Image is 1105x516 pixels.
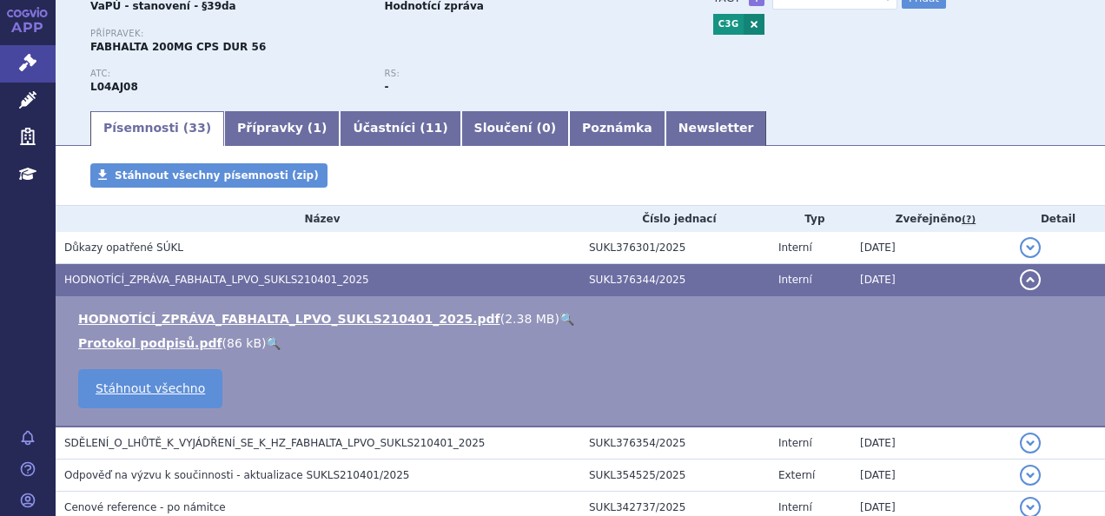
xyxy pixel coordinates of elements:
[64,437,485,449] span: SDĚLENÍ_O_LHŮTĚ_K_VYJÁDŘENÍ_SE_K_HZ_FABHALTA_LPVO_SUKLS210401_2025
[78,312,500,326] a: HODNOTÍCÍ_ZPRÁVA_FABHALTA_LPVO_SUKLS210401_2025.pdf
[64,469,409,481] span: Odpověď na výzvu k součinnosti - aktualizace SUKLS210401/2025
[580,427,770,460] td: SUKL376354/2025
[713,14,744,35] a: C3G
[90,41,266,53] span: FABHALTA 200MG CPS DUR 56
[426,121,442,135] span: 11
[580,232,770,264] td: SUKL376301/2025
[78,310,1088,327] li: ( )
[559,312,574,326] a: 🔍
[64,241,183,254] span: Důkazy opatřené SÚKL
[580,460,770,492] td: SUKL354525/2025
[851,232,1011,264] td: [DATE]
[266,336,281,350] a: 🔍
[665,111,767,146] a: Newsletter
[778,501,812,513] span: Interní
[580,264,770,296] td: SUKL376344/2025
[851,264,1011,296] td: [DATE]
[461,111,569,146] a: Sloučení (0)
[384,81,388,93] strong: -
[778,274,812,286] span: Interní
[1020,269,1041,290] button: detail
[384,69,660,79] p: RS:
[90,163,328,188] a: Stáhnout všechny písemnosti (zip)
[851,460,1011,492] td: [DATE]
[962,214,976,226] abbr: (?)
[90,81,138,93] strong: IPTAKOPAN
[64,501,226,513] span: Cenové reference - po námitce
[313,121,321,135] span: 1
[1020,465,1041,486] button: detail
[851,427,1011,460] td: [DATE]
[851,206,1011,232] th: Zveřejněno
[778,469,815,481] span: Externí
[778,241,812,254] span: Interní
[90,111,224,146] a: Písemnosti (33)
[64,274,369,286] span: HODNOTÍCÍ_ZPRÁVA_FABHALTA_LPVO_SUKLS210401_2025
[56,206,580,232] th: Název
[78,334,1088,352] li: ( )
[90,29,678,39] p: Přípravek:
[78,336,222,350] a: Protokol podpisů.pdf
[770,206,851,232] th: Typ
[224,111,340,146] a: Přípravky (1)
[90,69,367,79] p: ATC:
[778,437,812,449] span: Interní
[1011,206,1105,232] th: Detail
[505,312,554,326] span: 2.38 MB
[580,206,770,232] th: Číslo jednací
[115,169,319,182] span: Stáhnout všechny písemnosti (zip)
[569,111,665,146] a: Poznámka
[227,336,261,350] span: 86 kB
[78,369,222,408] a: Stáhnout všechno
[340,111,460,146] a: Účastníci (11)
[189,121,205,135] span: 33
[542,121,551,135] span: 0
[1020,237,1041,258] button: detail
[1020,433,1041,453] button: detail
